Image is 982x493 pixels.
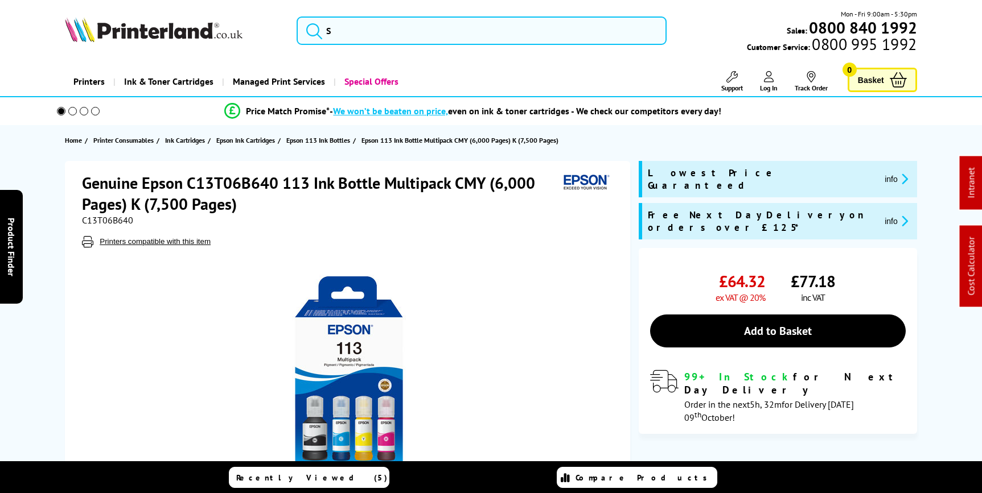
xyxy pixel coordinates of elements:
span: Epson Ink Cartridges [216,134,275,146]
b: 0800 840 1992 [809,17,917,38]
a: Intranet [965,168,977,198]
a: Log In [760,71,778,92]
a: Epson 113 Ink Bottles [286,134,353,146]
span: Log In [760,84,778,92]
span: Support [721,84,743,92]
span: Epson 113 Ink Bottles [286,134,350,146]
div: modal_delivery [650,370,906,422]
div: for Next Day Delivery [684,370,906,396]
span: Free Next Day Delivery on orders over £125* [648,209,876,234]
input: S [297,16,667,45]
span: Customer Service: [747,39,917,52]
a: Printer Consumables [93,134,157,146]
span: £64.32 [719,271,765,292]
span: Printer Consumables [93,134,154,146]
a: Epson Ink Cartridges [216,134,278,146]
button: promo-description [881,214,911,227]
a: Recently Viewed (5) [229,467,389,488]
span: Order in the next for Delivery [DATE] 09 October! [684,399,854,423]
span: ex VAT @ 20% [716,292,765,303]
span: 99+ In Stock [684,370,793,383]
span: Price Match Promise* [246,105,330,117]
span: Epson 113 Ink Bottle Multipack CMY (6,000 Pages) K (7,500 Pages) [361,134,558,146]
span: Lowest Price Guaranteed [648,167,876,192]
a: Ink Cartridges [165,134,208,146]
h1: Genuine Epson C13T06B640 113 Ink Bottle Multipack CMY (6,000 Pages) K (7,500 Pages) [82,172,559,214]
span: C13T06B640 [82,214,133,226]
span: Basket [858,72,884,88]
span: Home [65,134,82,146]
span: Mon - Fri 9:00am - 5:30pm [841,9,917,19]
span: 5h, 32m [750,399,782,410]
span: Compare Products [576,473,713,483]
a: 0800 840 1992 [807,22,917,33]
img: Epson C13T06B640 113 Ink Bottle Multipack CMY (6,000 Pages) K (7,500 Pages) [237,270,461,493]
img: Printerland Logo [65,17,243,42]
span: Sales: [787,25,807,36]
span: 0800 995 1992 [810,39,917,49]
button: Printers compatible with this item [96,237,214,246]
span: Recently Viewed (5) [236,473,388,483]
a: Managed Print Services [222,67,334,96]
span: Ink & Toner Cartridges [124,67,213,96]
span: £77.18 [791,271,835,292]
img: Epson [559,172,611,193]
span: 0 [843,63,857,77]
span: We won’t be beaten on price, [333,105,448,117]
a: Basket 0 [848,68,917,92]
span: Ink Cartridges [165,134,205,146]
a: Ink & Toner Cartridges [113,67,222,96]
a: Track Order [795,71,828,92]
sup: th [695,409,701,420]
a: Compare Products [557,467,717,488]
a: Home [65,134,85,146]
a: Cost Calculator [965,237,977,296]
a: Support [721,71,743,92]
a: Printers [65,67,113,96]
a: Add to Basket [650,314,906,347]
a: Special Offers [334,67,407,96]
a: Epson 113 Ink Bottle Multipack CMY (6,000 Pages) K (7,500 Pages) [361,134,561,146]
span: Product Finder [6,217,17,276]
span: inc VAT [801,292,825,303]
button: promo-description [881,172,911,185]
li: modal_Promise [42,101,905,121]
a: Printerland Logo [65,17,282,44]
div: - even on ink & toner cartridges - We check our competitors every day! [330,105,721,117]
